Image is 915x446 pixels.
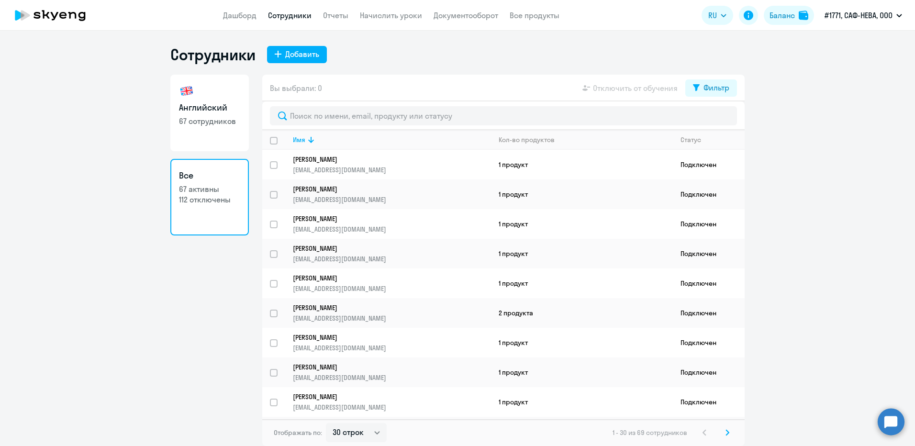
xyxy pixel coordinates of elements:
[293,284,491,293] p: [EMAIL_ADDRESS][DOMAIN_NAME]
[293,135,305,144] div: Имя
[293,373,491,382] p: [EMAIL_ADDRESS][DOMAIN_NAME]
[179,169,240,182] h3: Все
[179,101,240,114] h3: Английский
[673,268,745,298] td: Подключен
[360,11,422,20] a: Начислить уроки
[170,75,249,151] a: Английский67 сотрудников
[799,11,808,20] img: balance
[293,244,491,263] a: [PERSON_NAME][EMAIL_ADDRESS][DOMAIN_NAME]
[293,155,491,174] a: [PERSON_NAME][EMAIL_ADDRESS][DOMAIN_NAME]
[293,314,491,323] p: [EMAIL_ADDRESS][DOMAIN_NAME]
[293,363,491,382] a: [PERSON_NAME][EMAIL_ADDRESS][DOMAIN_NAME]
[673,150,745,179] td: Подключен
[491,298,673,328] td: 2 продукта
[293,244,478,253] p: [PERSON_NAME]
[293,363,478,371] p: [PERSON_NAME]
[510,11,559,20] a: Все продукты
[685,79,737,97] button: Фильтр
[323,11,348,20] a: Отчеты
[491,268,673,298] td: 1 продукт
[681,135,744,144] div: Статус
[293,225,491,234] p: [EMAIL_ADDRESS][DOMAIN_NAME]
[293,333,478,342] p: [PERSON_NAME]
[293,166,491,174] p: [EMAIL_ADDRESS][DOMAIN_NAME]
[702,6,733,25] button: RU
[820,4,907,27] button: #1771, САФ-НЕВА, ООО
[293,344,491,352] p: [EMAIL_ADDRESS][DOMAIN_NAME]
[179,194,240,205] p: 112 отключены
[285,48,319,60] div: Добавить
[491,179,673,209] td: 1 продукт
[293,274,478,282] p: [PERSON_NAME]
[491,387,673,417] td: 1 продукт
[673,179,745,209] td: Подключен
[293,392,478,401] p: [PERSON_NAME]
[673,387,745,417] td: Подключен
[179,184,240,194] p: 67 активны
[293,135,491,144] div: Имя
[491,150,673,179] td: 1 продукт
[673,357,745,387] td: Подключен
[673,328,745,357] td: Подключен
[293,274,491,293] a: [PERSON_NAME][EMAIL_ADDRESS][DOMAIN_NAME]
[491,328,673,357] td: 1 продукт
[293,155,478,164] p: [PERSON_NAME]
[770,10,795,21] div: Баланс
[179,116,240,126] p: 67 сотрудников
[293,403,491,412] p: [EMAIL_ADDRESS][DOMAIN_NAME]
[703,82,729,93] div: Фильтр
[499,135,555,144] div: Кол-во продуктов
[708,10,717,21] span: RU
[170,159,249,235] a: Все67 активны112 отключены
[293,214,478,223] p: [PERSON_NAME]
[293,392,491,412] a: [PERSON_NAME][EMAIL_ADDRESS][DOMAIN_NAME]
[293,185,491,204] a: [PERSON_NAME][EMAIL_ADDRESS][DOMAIN_NAME]
[491,209,673,239] td: 1 продукт
[293,333,491,352] a: [PERSON_NAME][EMAIL_ADDRESS][DOMAIN_NAME]
[681,135,701,144] div: Статус
[223,11,257,20] a: Дашборд
[825,10,893,21] p: #1771, САФ-НЕВА, ООО
[267,46,327,63] button: Добавить
[270,82,322,94] span: Вы выбрали: 0
[673,239,745,268] td: Подключен
[293,214,491,234] a: [PERSON_NAME][EMAIL_ADDRESS][DOMAIN_NAME]
[274,428,322,437] span: Отображать по:
[293,303,491,323] a: [PERSON_NAME][EMAIL_ADDRESS][DOMAIN_NAME]
[499,135,672,144] div: Кол-во продуктов
[491,357,673,387] td: 1 продукт
[170,45,256,64] h1: Сотрудники
[293,255,491,263] p: [EMAIL_ADDRESS][DOMAIN_NAME]
[613,428,687,437] span: 1 - 30 из 69 сотрудников
[293,303,478,312] p: [PERSON_NAME]
[491,239,673,268] td: 1 продукт
[270,106,737,125] input: Поиск по имени, email, продукту или статусу
[673,209,745,239] td: Подключен
[434,11,498,20] a: Документооборот
[179,83,194,99] img: english
[293,195,491,204] p: [EMAIL_ADDRESS][DOMAIN_NAME]
[293,185,478,193] p: [PERSON_NAME]
[268,11,312,20] a: Сотрудники
[764,6,814,25] button: Балансbalance
[673,298,745,328] td: Подключен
